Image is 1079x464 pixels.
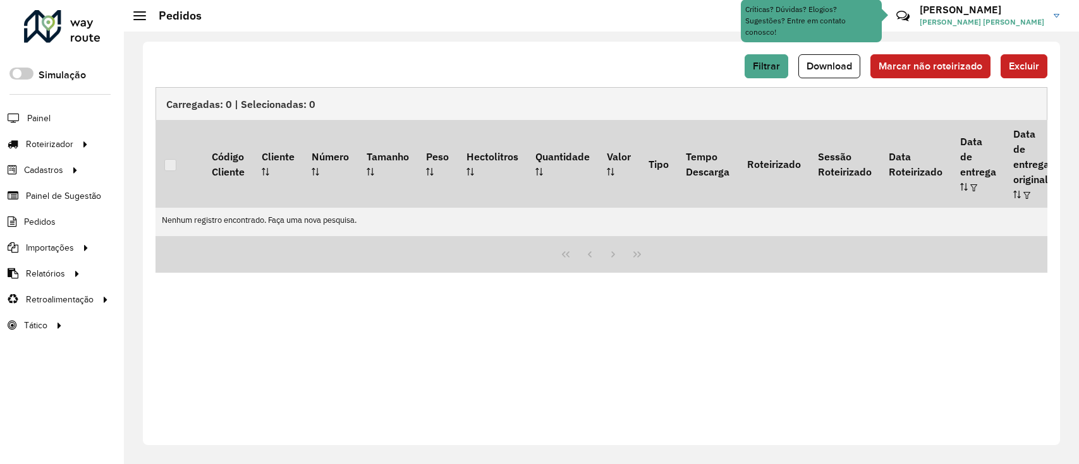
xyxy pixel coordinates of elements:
th: Número [303,120,358,207]
th: Tipo [640,120,677,207]
span: Filtrar [753,61,780,71]
span: Cadastros [24,164,63,177]
th: Valor [599,120,640,207]
h2: Pedidos [146,9,202,23]
button: Filtrar [745,54,788,78]
label: Simulação [39,68,86,83]
span: Importações [26,241,74,254]
th: Data de entrega original [1005,120,1058,207]
span: Marcar não roteirizado [879,61,982,71]
span: Painel [27,112,51,125]
div: Carregadas: 0 | Selecionadas: 0 [155,87,1047,120]
th: Código Cliente [203,120,253,207]
th: Data Roteirizado [881,120,951,207]
span: Pedidos [24,215,56,229]
h3: [PERSON_NAME] [920,4,1044,16]
th: Quantidade [527,120,598,207]
th: Tamanho [358,120,417,207]
th: Cliente [253,120,303,207]
th: Data de entrega [951,120,1004,207]
span: Relatórios [26,267,65,280]
span: Retroalimentação [26,293,94,306]
span: Tático [24,319,47,332]
button: Download [798,54,860,78]
th: Tempo Descarga [677,120,738,207]
th: Roteirizado [738,120,809,207]
span: Roteirizador [26,138,73,151]
th: Sessão Roteirizado [809,120,880,207]
span: Painel de Sugestão [26,189,101,203]
button: Excluir [1001,54,1047,78]
button: Marcar não roteirizado [870,54,991,78]
th: Hectolitros [458,120,527,207]
th: Peso [417,120,457,207]
a: Contato Rápido [889,3,917,30]
span: Excluir [1009,61,1039,71]
span: [PERSON_NAME] [PERSON_NAME] [920,16,1044,28]
span: Download [807,61,852,71]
